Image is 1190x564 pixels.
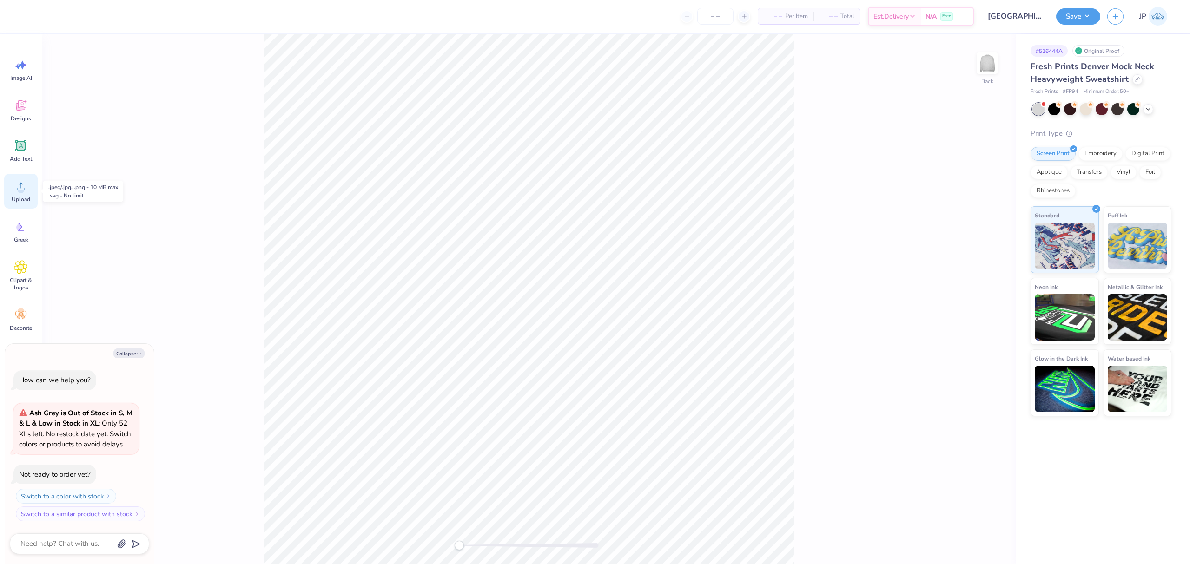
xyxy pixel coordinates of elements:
span: Glow in the Dark Ink [1035,354,1088,363]
span: JP [1139,11,1146,22]
span: Fresh Prints Denver Mock Neck Heavyweight Sweatshirt [1031,61,1154,85]
button: Switch to a similar product with stock [16,506,145,521]
div: Rhinestones [1031,184,1076,198]
span: Est. Delivery [873,12,909,21]
img: Glow in the Dark Ink [1035,366,1095,412]
span: – – [764,12,782,21]
span: Puff Ink [1108,210,1127,220]
img: Back [978,54,997,72]
button: Collapse [113,348,145,358]
div: # 516444A [1031,45,1068,57]
img: Switch to a color with stock [106,493,111,499]
div: Accessibility label [455,541,464,550]
div: Not ready to order yet? [19,470,91,479]
span: Free [942,13,951,20]
div: Applique [1031,165,1068,179]
div: .jpeg/.jpg, .png - 10 MB max [48,183,118,191]
button: Switch to a color with stock [16,489,116,504]
span: Decorate [10,324,32,332]
span: Greek [14,236,28,243]
img: Puff Ink [1108,223,1168,269]
a: JP [1135,7,1171,26]
div: .svg - No limit [48,191,118,200]
span: – – [819,12,838,21]
img: Metallic & Glitter Ink [1108,294,1168,341]
span: Water based Ink [1108,354,1150,363]
img: Neon Ink [1035,294,1095,341]
span: Add Text [10,155,32,163]
div: Print Type [1031,128,1171,139]
span: Upload [12,196,30,203]
img: Water based Ink [1108,366,1168,412]
div: Back [981,77,993,85]
span: Image AI [10,74,32,82]
div: Digital Print [1125,147,1170,161]
span: # FP94 [1063,88,1078,96]
span: Per Item [785,12,808,21]
div: How can we help you? [19,375,91,385]
span: Designs [11,115,31,122]
div: Original Proof [1072,45,1124,57]
span: Metallic & Glitter Ink [1108,282,1163,292]
div: Embroidery [1078,147,1123,161]
span: : Only 52 XLs left. No restock date yet. Switch colors or products to avoid delays. [19,408,132,449]
img: John Paul Torres [1149,7,1167,26]
span: Total [840,12,854,21]
span: Standard [1035,210,1059,220]
input: Untitled Design [981,7,1049,26]
span: N/A [926,12,937,21]
img: Standard [1035,223,1095,269]
span: Fresh Prints [1031,88,1058,96]
button: Save [1056,8,1100,25]
div: Transfers [1071,165,1108,179]
img: Switch to a similar product with stock [134,511,140,517]
div: Vinyl [1111,165,1137,179]
span: Neon Ink [1035,282,1058,292]
span: Clipart & logos [6,276,36,291]
strong: Ash Grey is Out of Stock in S, M & L & Low in Stock in XL [19,408,132,428]
div: Screen Print [1031,147,1076,161]
div: Foil [1139,165,1161,179]
input: – – [697,8,734,25]
span: Minimum Order: 50 + [1083,88,1130,96]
